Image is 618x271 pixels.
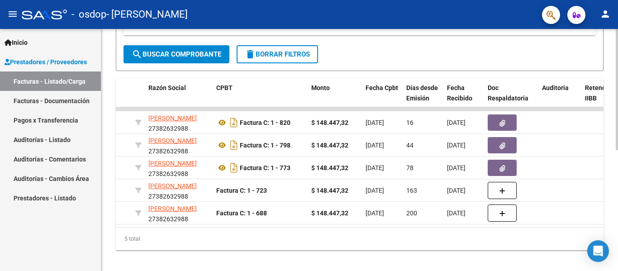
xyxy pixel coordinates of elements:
[148,158,209,177] div: 27382632988
[148,84,186,91] span: Razón Social
[406,187,417,194] span: 163
[116,228,604,250] div: 5 total
[106,5,188,24] span: - [PERSON_NAME]
[228,115,240,130] i: Descargar documento
[148,182,197,190] span: [PERSON_NAME]
[5,57,87,67] span: Prestadores / Proveedores
[406,119,414,126] span: 16
[71,5,106,24] span: - osdop
[216,209,267,217] strong: Factura C: 1 - 688
[228,138,240,152] i: Descargar documento
[581,78,618,118] datatable-header-cell: Retencion IIBB
[311,119,348,126] strong: $ 148.447,32
[245,49,256,60] mat-icon: delete
[216,84,233,91] span: CPBT
[403,78,443,118] datatable-header-cell: Días desde Emisión
[145,78,213,118] datatable-header-cell: Razón Social
[542,84,569,91] span: Auditoria
[148,136,209,155] div: 27382632988
[148,181,209,200] div: 27382632988
[447,187,466,194] span: [DATE]
[5,38,28,48] span: Inicio
[443,78,484,118] datatable-header-cell: Fecha Recibido
[366,164,384,171] span: [DATE]
[311,164,348,171] strong: $ 148.447,32
[484,78,538,118] datatable-header-cell: Doc Respaldatoria
[366,209,384,217] span: [DATE]
[132,49,143,60] mat-icon: search
[311,209,348,217] strong: $ 148.447,32
[587,240,609,262] div: Open Intercom Messenger
[406,209,417,217] span: 200
[148,205,197,212] span: [PERSON_NAME]
[488,84,528,102] span: Doc Respaldatoria
[148,204,209,223] div: 27382632988
[311,142,348,149] strong: $ 148.447,32
[148,114,197,122] span: [PERSON_NAME]
[124,45,229,63] button: Buscar Comprobante
[406,164,414,171] span: 78
[366,84,398,91] span: Fecha Cpbt
[148,160,197,167] span: [PERSON_NAME]
[362,78,403,118] datatable-header-cell: Fecha Cpbt
[216,187,267,194] strong: Factura C: 1 - 723
[308,78,362,118] datatable-header-cell: Monto
[237,45,318,63] button: Borrar Filtros
[240,164,290,171] strong: Factura C: 1 - 773
[447,119,466,126] span: [DATE]
[538,78,581,118] datatable-header-cell: Auditoria
[447,142,466,149] span: [DATE]
[228,161,240,175] i: Descargar documento
[406,84,438,102] span: Días desde Emisión
[585,84,614,102] span: Retencion IIBB
[366,187,384,194] span: [DATE]
[447,209,466,217] span: [DATE]
[600,9,611,19] mat-icon: person
[447,84,472,102] span: Fecha Recibido
[406,142,414,149] span: 44
[7,9,18,19] mat-icon: menu
[240,142,290,149] strong: Factura C: 1 - 798
[311,187,348,194] strong: $ 148.447,32
[148,113,209,132] div: 27382632988
[240,119,290,126] strong: Factura C: 1 - 820
[132,50,221,58] span: Buscar Comprobante
[447,164,466,171] span: [DATE]
[311,84,330,91] span: Monto
[366,119,384,126] span: [DATE]
[245,50,310,58] span: Borrar Filtros
[148,137,197,144] span: [PERSON_NAME]
[366,142,384,149] span: [DATE]
[213,78,308,118] datatable-header-cell: CPBT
